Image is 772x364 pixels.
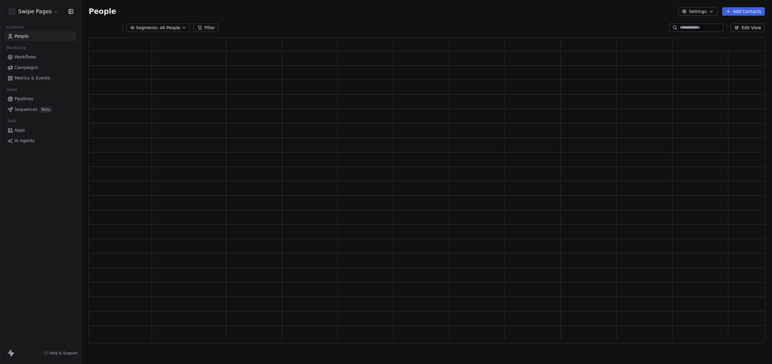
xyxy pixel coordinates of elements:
button: Swipe Pages [7,6,59,17]
a: People [5,31,76,41]
span: Contacts [4,23,27,32]
a: Pipelines [5,94,76,104]
button: Add Contacts [722,7,765,16]
div: grid [89,51,765,344]
span: Marketing [4,43,29,52]
span: Swipe Pages [18,8,52,15]
span: Help & Support [50,351,78,356]
span: Tools [4,117,19,126]
span: Sequences [14,106,37,113]
span: AI Agents [14,138,35,144]
a: Metrics & Events [5,73,76,83]
span: Workflows [14,54,36,60]
span: People [89,7,116,16]
button: Edit View [731,23,765,32]
a: Help & Support [44,351,78,356]
span: All People [160,25,180,31]
span: Sales [4,85,20,94]
span: Apps [14,127,25,133]
span: Metrics & Events [14,75,50,81]
a: Apps [5,125,76,135]
a: Workflows [5,52,76,62]
button: Settings [678,7,717,16]
span: Pipelines [14,96,33,102]
a: SequencesBeta [5,104,76,114]
span: Segments: [136,25,159,31]
span: Beta [40,107,52,113]
a: AI Agents [5,136,76,146]
a: Campaigns [5,63,76,73]
span: People [14,33,29,39]
button: Filter [194,23,219,32]
span: Campaigns [14,64,38,71]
